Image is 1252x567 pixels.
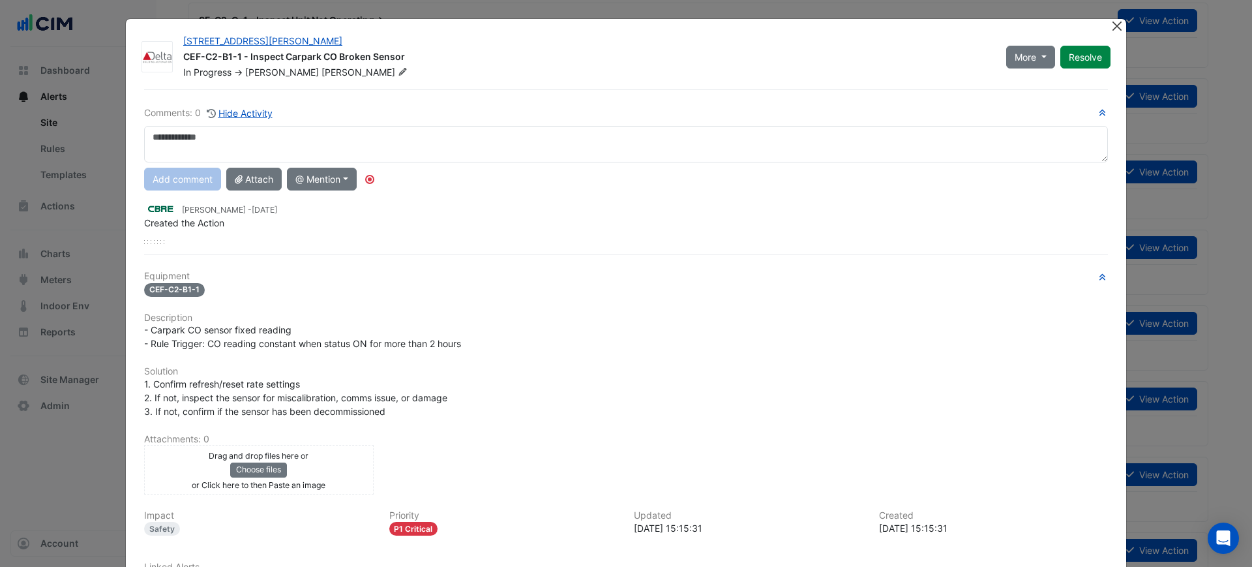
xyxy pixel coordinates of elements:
[1060,46,1110,69] button: Resolve
[287,168,357,191] button: @ Mention
[321,66,410,79] span: [PERSON_NAME]
[144,313,1108,324] h6: Description
[1110,19,1124,33] button: Close
[144,510,374,521] h6: Impact
[634,521,863,535] div: [DATE] 15:15:31
[879,510,1109,521] h6: Created
[209,451,308,461] small: Drag and drop files here or
[142,51,172,64] img: Delta Building Automation
[183,35,342,46] a: [STREET_ADDRESS][PERSON_NAME]
[1015,50,1036,64] span: More
[226,168,282,191] button: Attach
[389,522,438,536] div: P1 Critical
[183,67,231,78] span: In Progress
[182,204,277,216] small: [PERSON_NAME] -
[183,50,991,66] div: CEF-C2-B1-1 - Inspect Carpark CO Broken Sensor
[144,202,177,216] img: CBRE Charter Hall
[144,271,1108,282] h6: Equipment
[144,522,180,536] div: Safety
[252,205,277,215] span: 2025-06-26 15:15:31
[144,106,273,121] div: Comments: 0
[144,434,1108,445] h6: Attachments: 0
[389,510,619,521] h6: Priority
[879,521,1109,535] div: [DATE] 15:15:31
[1006,46,1055,69] button: More
[634,510,863,521] h6: Updated
[192,480,325,490] small: or Click here to then Paste an image
[245,67,319,78] span: [PERSON_NAME]
[1208,523,1239,554] div: Open Intercom Messenger
[364,174,376,185] div: Tooltip anchor
[144,324,461,349] span: - Carpark CO sensor fixed reading - Rule Trigger: CO reading constant when status ON for more tha...
[144,366,1108,377] h6: Solution
[230,463,287,477] button: Choose files
[144,283,205,297] span: CEF-C2-B1-1
[234,67,243,78] span: ->
[144,217,224,228] span: Created the Action
[144,378,447,417] span: 1. Confirm refresh/reset rate settings 2. If not, inspect the sensor for miscalibration, comms is...
[206,106,273,121] button: Hide Activity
